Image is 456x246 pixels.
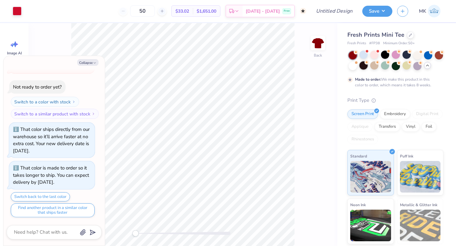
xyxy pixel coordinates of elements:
div: That color is made to order so it takes longer to ship. You can expect delivery by [DATE]. [13,165,89,185]
span: Puff Ink [400,153,413,159]
div: Applique [347,122,373,132]
img: Meredith Kessler [428,5,440,17]
button: Find another product in a similar color that ships faster [11,203,95,217]
div: Print Type [347,97,443,104]
span: $1,651.00 [197,8,216,15]
button: Switch back to the last color [11,192,70,201]
img: Back [312,37,324,49]
img: Neon Ink [350,210,391,241]
span: Free [284,9,290,13]
img: Metallic & Glitter Ink [400,210,441,241]
input: – – [130,5,155,17]
div: Screen Print [347,109,378,119]
button: Collapse [77,59,98,66]
div: Rhinestones [347,135,378,144]
span: Image AI [7,51,22,56]
button: Switch to a color with stock [11,97,79,107]
span: # FP38 [369,41,380,46]
div: Accessibility label [132,230,139,237]
a: MK [416,5,443,17]
span: Standard [350,153,367,159]
span: Metallic & Glitter Ink [400,201,437,208]
input: Untitled Design [311,5,358,17]
span: Fresh Prints [347,41,366,46]
span: [DATE] - [DATE] [246,8,280,15]
div: Digital Print [412,109,443,119]
img: Standard [350,161,391,193]
span: Fresh Prints Mini Tee [347,31,404,39]
div: Transfers [375,122,400,132]
span: MK [419,8,426,15]
div: Not ready to order yet? [13,84,62,90]
div: Vinyl [402,122,420,132]
strong: Made to order: [355,77,381,82]
button: Switch to a similar product with stock [11,109,99,119]
span: Neon Ink [350,201,366,208]
div: We make this product in this color to order, which means it takes 8 weeks. [355,77,433,88]
button: Save [362,6,392,17]
img: Switch to a color with stock [72,100,76,104]
div: That color ships directly from our warehouse so it’ll arrive faster at no extra cost. Your new de... [13,126,90,154]
span: $33.02 [175,8,189,15]
div: Embroidery [380,109,410,119]
img: Puff Ink [400,161,441,193]
img: Switch to a similar product with stock [92,112,95,116]
span: Minimum Order: 50 + [383,41,415,46]
div: Back [314,52,322,58]
div: Foil [421,122,436,132]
